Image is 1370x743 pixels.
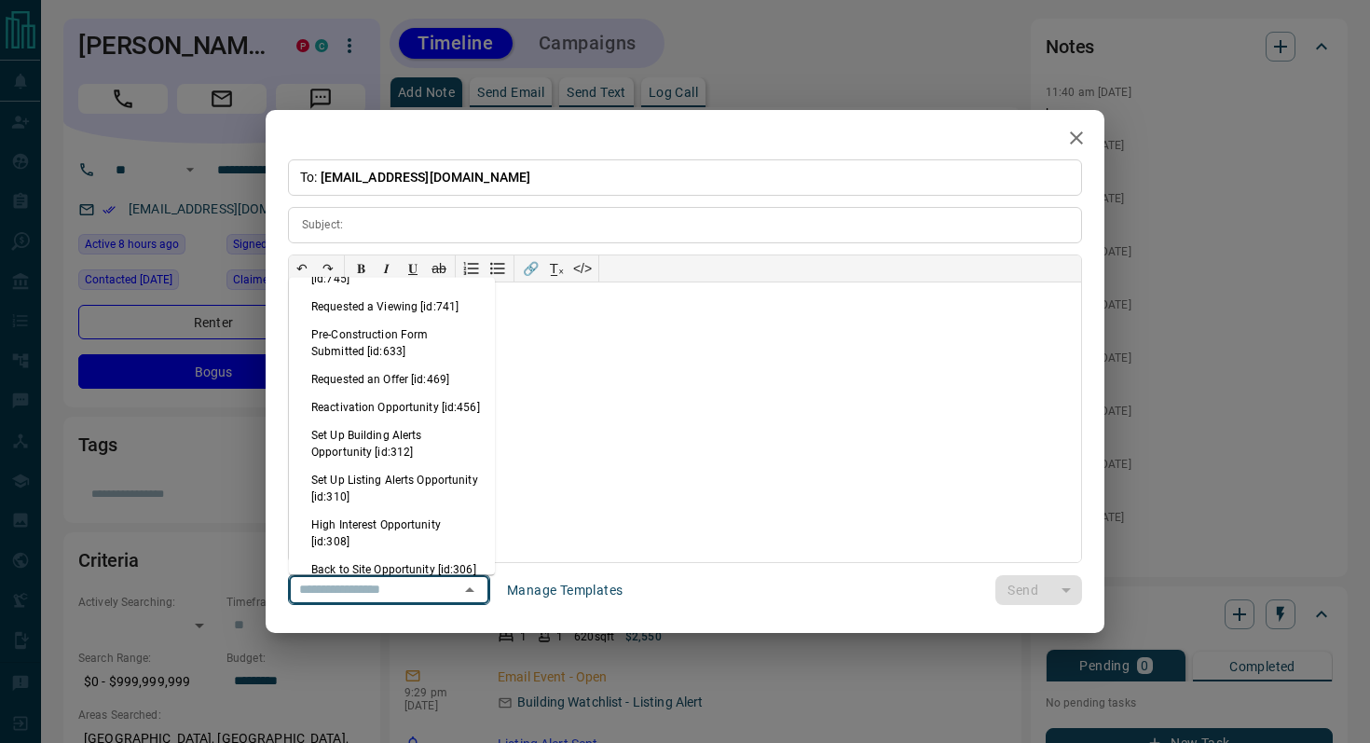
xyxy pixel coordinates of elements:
[517,255,543,282] button: 🔗
[289,394,495,422] li: Reactivation Opportunity [id:456]
[289,467,495,512] li: Set Up Listing Alerts Opportunity [id:310]
[289,422,495,467] li: Set Up Building Alerts Opportunity [id:312]
[543,255,569,282] button: T̲ₓ
[432,261,446,276] s: ab
[408,261,418,276] span: 𝐔
[302,216,343,233] p: Subject:
[321,170,531,185] span: [EMAIL_ADDRESS][DOMAIN_NAME]
[315,255,341,282] button: ↷
[289,294,495,322] li: Requested a Viewing [id:741]
[995,575,1082,605] div: split button
[289,366,495,394] li: Requested an Offer [id:469]
[569,255,596,282] button: </>
[289,512,495,557] li: High Interest Opportunity [id:308]
[496,575,634,605] button: Manage Templates
[289,557,495,585] li: Back to Site Opportunity [id:306]
[289,322,495,366] li: Pre-Construction Form Submitted [id:633]
[288,159,1082,196] p: To:
[289,255,315,282] button: ↶
[485,255,511,282] button: Bullet list
[426,255,452,282] button: ab
[348,255,374,282] button: 𝐁
[374,255,400,282] button: 𝑰
[459,255,485,282] button: Numbered list
[400,255,426,282] button: 𝐔
[457,577,483,603] button: Close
